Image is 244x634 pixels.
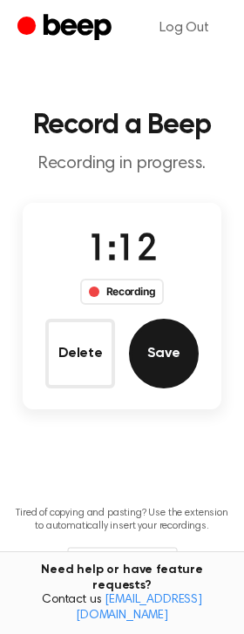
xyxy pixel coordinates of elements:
[45,319,115,388] button: Delete Audio Record
[80,279,165,305] div: Recording
[142,7,227,49] a: Log Out
[76,594,202,622] a: [EMAIL_ADDRESS][DOMAIN_NAME]
[87,233,157,269] span: 1:12
[17,11,116,45] a: Beep
[129,319,199,388] button: Save Audio Record
[14,153,230,175] p: Recording in progress.
[14,111,230,139] h1: Record a Beep
[14,507,230,533] p: Tired of copying and pasting? Use the extension to automatically insert your recordings.
[10,593,234,624] span: Contact us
